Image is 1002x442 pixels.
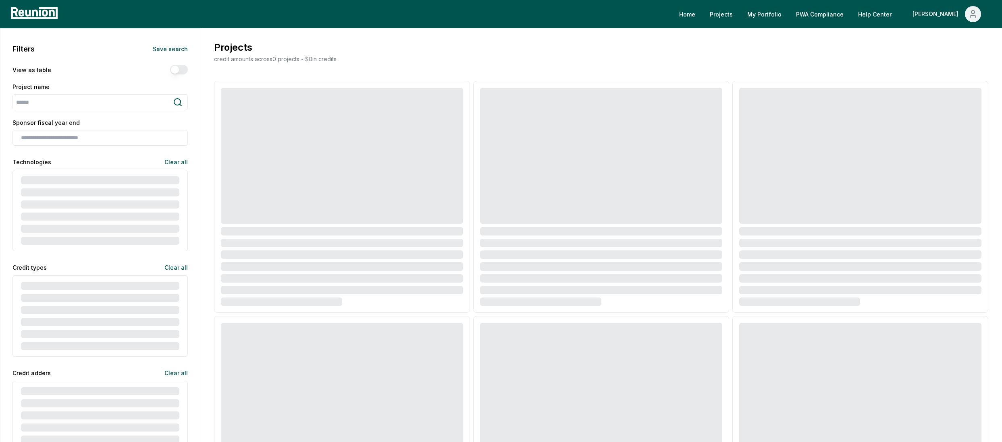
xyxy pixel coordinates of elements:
label: Project name [12,83,188,91]
label: Credit types [12,263,47,272]
a: PWA Compliance [790,6,850,22]
p: credit amounts across 0 projects - $ 0 in credits [212,55,337,63]
a: My Portfolio [741,6,788,22]
label: View as table [12,66,51,74]
a: Projects [703,6,739,22]
button: Clear all [158,259,188,275]
label: Credit adders [12,369,51,377]
h3: Projects [212,40,337,55]
button: Clear all [158,154,188,170]
label: Technologies [12,158,51,166]
a: Home [673,6,702,22]
a: Help Center [852,6,898,22]
nav: Main [673,6,994,22]
label: Sponsor fiscal year end [12,118,188,127]
h2: Filters [12,43,35,54]
button: Save search [146,41,188,57]
button: [PERSON_NAME] [906,6,987,22]
button: Clear all [158,365,188,381]
div: [PERSON_NAME] [913,6,962,22]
